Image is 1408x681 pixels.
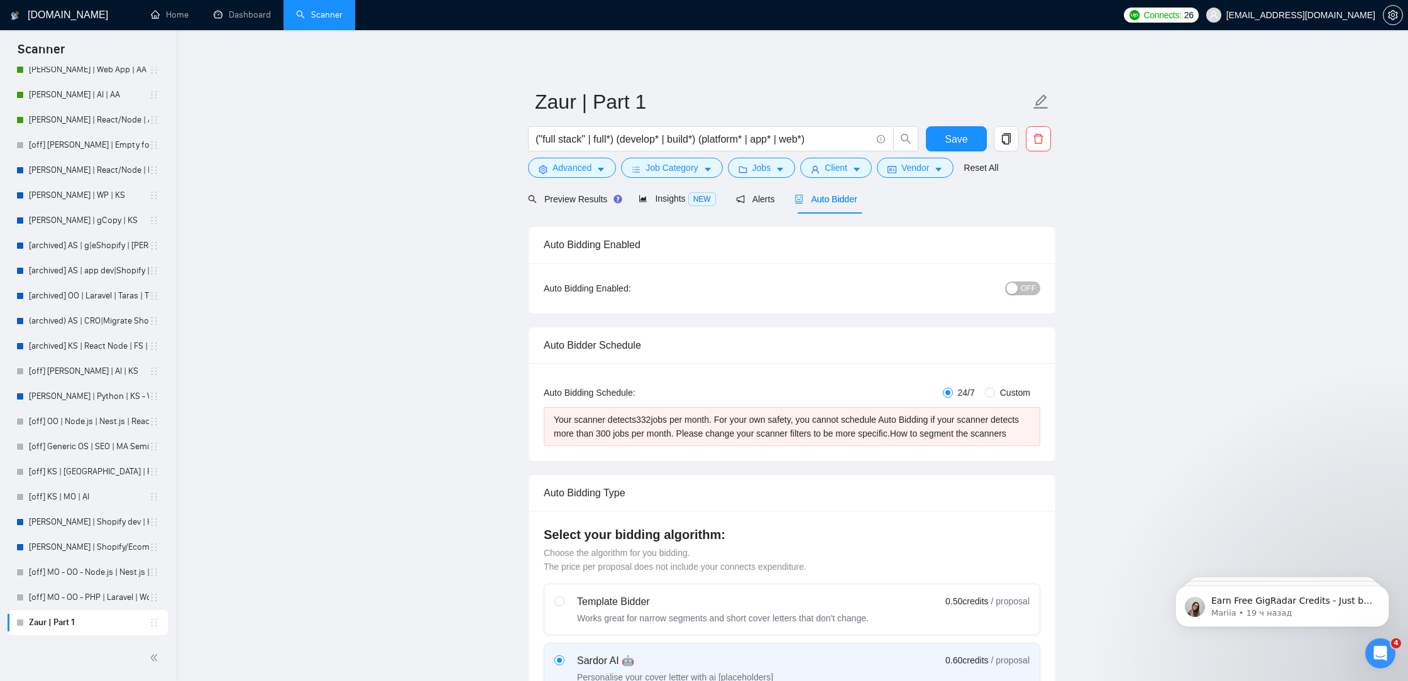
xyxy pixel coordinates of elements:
span: holder [149,190,159,200]
span: folder [739,165,747,174]
span: 4 [1391,638,1401,648]
span: holder [149,391,159,401]
span: holder [149,567,159,577]
iframe: Intercom notifications сообщение [1157,559,1408,647]
span: double-left [150,651,162,664]
span: search [528,195,537,204]
a: [off] [PERSON_NAME] | AI | KS [29,359,149,384]
span: holder [149,417,159,427]
span: holder [149,165,159,175]
span: caret-down [852,165,861,174]
a: [off] MO - OO - PHP | Laravel | WordPress | [29,585,149,610]
a: [PERSON_NAME] | Web App | AA [29,57,149,82]
span: 24/7 [953,386,980,400]
a: [PERSON_NAME] | Shopify dev | KS + maintenance & support [29,509,149,535]
span: robot [795,195,803,204]
span: copy [994,133,1018,144]
span: user [1209,11,1218,19]
div: Auto Bidding Enabled [544,227,1040,263]
span: edit [1033,94,1049,110]
div: Sardor AI 🤖 [577,653,773,668]
a: [PERSON_NAME] | React/Node | AA [29,107,149,133]
li: Andrew | Shopify dev | KS + maintenance & support [8,509,168,535]
a: [off] OO | Node.js | Nest.js | React.js | Next.js | PHP | Laravel | WordPress | UI/UX | MO [29,409,149,434]
li: [off] KS | MO | AI [8,484,168,509]
span: user [811,165,820,174]
span: info-circle [877,135,885,143]
span: holder [149,65,159,75]
li: [archived] AS | app dev|Shopify | Moroz [8,258,168,283]
span: bars [632,165,641,174]
a: [PERSON_NAME] | Shopify/Ecom | KS - lower requirements [29,535,149,560]
span: holder [149,542,159,552]
div: Your scanner detects 332 jobs per month. For your own safety, you cannot schedule Auto Bidding if... [554,413,1030,440]
a: [PERSON_NAME] | WP | KS [29,183,149,208]
button: delete [1026,126,1051,151]
span: notification [736,195,745,204]
li: [archived] OO | Laravel | Taras | Top filters [8,283,168,308]
div: Auto Bidding Enabled: [544,281,709,295]
span: holder [149,316,159,326]
span: NEW [688,192,716,206]
span: holder [149,592,159,602]
div: Tooltip anchor [612,193,624,205]
li: Alex | gCopy | KS [8,208,168,233]
div: Auto Bidding Type [544,475,1040,511]
a: (archived) AS | CRO|Migrate Shopify | [PERSON_NAME] [29,308,149,334]
div: Works great for narrow segments and short cover letters that don't change. [577,612,869,624]
li: Michael | React/Node | AA [8,107,168,133]
span: 26 [1184,8,1194,22]
li: [off] Harry | AI | KS [8,359,168,384]
li: [off] OO | Node.js | Nest.js | React.js | Next.js | PHP | Laravel | WordPress | UI/UX | MO [8,409,168,434]
span: / proposal [991,595,1030,607]
img: upwork-logo.png [1130,10,1140,20]
span: Client [825,161,847,175]
li: [off] MO - OO - Node.js | Nest.js | React.js | Next.js [8,560,168,585]
a: [off] [PERSON_NAME] | Empty for future | AA [29,133,149,158]
span: Save [945,131,967,147]
span: Insights [639,193,715,204]
span: caret-down [934,165,943,174]
a: searchScanner [296,9,343,20]
a: [off] KS | MO | AI [29,484,149,509]
button: barsJob Categorycaret-down [621,158,722,178]
li: [off] KS | MO | Fullstack [8,459,168,484]
a: [PERSON_NAME] | AI | AA [29,82,149,107]
li: [off] Generic OS | SEO | MA Semi-Strict, High Budget [8,434,168,459]
span: 0.60 credits [945,653,988,667]
li: [archived] KS | React Node | FS | Anna S. (low average paid) [8,334,168,359]
span: holder [149,215,159,226]
span: holder [149,442,159,452]
li: Harry | Python | KS - WIP [8,384,168,409]
span: Vendor [901,161,929,175]
button: Save [926,126,987,151]
a: [archived] AS | app dev|Shopify | [PERSON_NAME] [29,258,149,283]
span: 0.50 credits [945,594,988,608]
li: [off] MO - OO - PHP | Laravel | WordPress | [8,585,168,610]
span: holder [149,618,159,628]
button: copy [994,126,1019,151]
iframe: Intercom live chat [1365,638,1395,668]
span: caret-down [597,165,605,174]
button: search [893,126,918,151]
span: holder [149,492,159,502]
a: [archived] OO | Laravel | Taras | Top filters [29,283,149,308]
li: [archived] AS | g|eShopify | Moroz [8,233,168,258]
span: Custom [995,386,1035,400]
input: Scanner name... [535,86,1030,117]
span: holder [149,517,159,527]
span: Jobs [752,161,771,175]
span: holder [149,467,159,477]
span: Job Category [646,161,698,175]
li: Michael | Web App | AA [8,57,168,82]
a: Zaur | Part 1 [29,610,149,635]
a: [PERSON_NAME] | React/Node | KS - WIP [29,158,149,183]
span: Connects: [1143,8,1181,22]
a: dashboardDashboard [214,9,271,20]
a: homeHome [151,9,189,20]
span: Scanner [8,40,75,67]
span: holder [149,266,159,276]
